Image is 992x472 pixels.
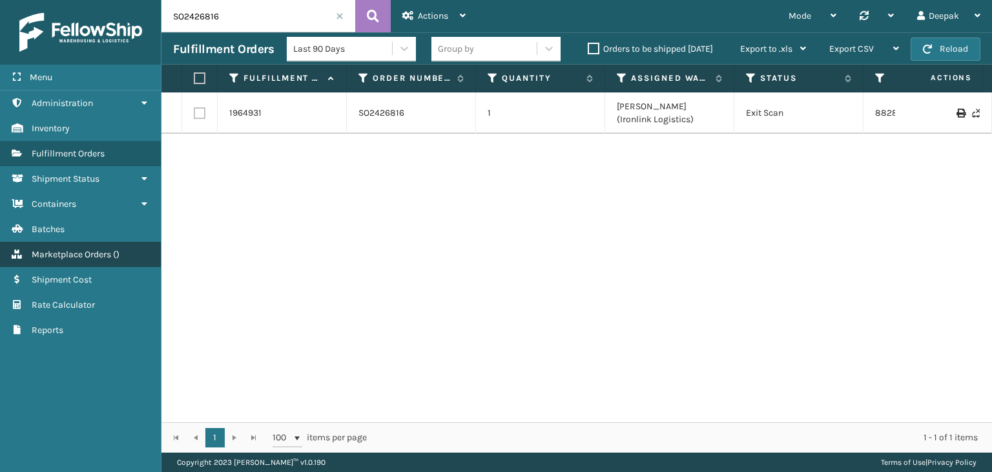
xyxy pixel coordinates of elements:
[385,431,978,444] div: 1 - 1 of 1 items
[32,98,93,109] span: Administration
[293,42,393,56] div: Last 90 Days
[373,72,451,84] label: Order Number
[588,43,713,54] label: Orders to be shipped [DATE]
[972,109,980,118] i: Never Shipped
[418,10,448,21] span: Actions
[502,72,580,84] label: Quantity
[32,173,99,184] span: Shipment Status
[32,198,76,209] span: Containers
[956,109,964,118] i: Print Label
[438,42,474,56] div: Group by
[243,72,322,84] label: Fulfillment Order Id
[875,107,939,118] a: 882888913338
[32,249,111,260] span: Marketplace Orders
[358,107,404,120] a: SO2426816
[890,67,980,89] span: Actions
[19,13,142,52] img: logo
[113,249,119,260] span: ( )
[911,38,980,61] button: Reload
[205,428,225,447] a: 1
[32,325,63,336] span: Reports
[177,453,325,472] p: Copyright 2023 [PERSON_NAME]™ v 1.0.190
[734,92,863,134] td: Exit Scan
[32,123,70,134] span: Inventory
[229,107,262,120] a: 1964931
[927,458,976,467] a: Privacy Policy
[881,453,976,472] div: |
[760,72,838,84] label: Status
[631,72,709,84] label: Assigned Warehouse
[273,431,292,444] span: 100
[32,148,105,159] span: Fulfillment Orders
[30,72,52,83] span: Menu
[829,43,874,54] span: Export CSV
[605,92,734,134] td: [PERSON_NAME] (Ironlink Logistics)
[273,428,367,447] span: items per page
[740,43,792,54] span: Export to .xls
[173,41,274,57] h3: Fulfillment Orders
[32,299,95,310] span: Rate Calculator
[32,224,65,235] span: Batches
[32,274,92,285] span: Shipment Cost
[881,458,925,467] a: Terms of Use
[789,10,811,21] span: Mode
[476,92,605,134] td: 1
